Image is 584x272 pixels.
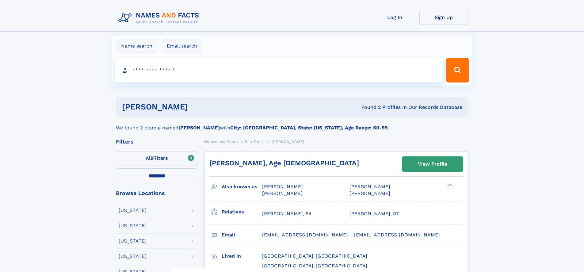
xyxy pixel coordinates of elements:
[122,103,275,111] h1: [PERSON_NAME]
[119,239,147,243] div: [US_STATE]
[116,139,198,144] div: Filters
[222,182,262,192] h3: Also known as
[119,208,147,213] div: [US_STATE]
[446,183,453,187] div: ❯
[402,157,463,171] a: View Profile
[117,40,156,52] label: Name search
[204,138,238,145] a: Names and Facts
[262,253,367,259] span: [GEOGRAPHIC_DATA], [GEOGRAPHIC_DATA]
[116,10,204,26] img: Logo Names and Facts
[116,117,468,132] div: We found 2 people named with .
[262,190,303,196] span: [PERSON_NAME]
[119,223,147,228] div: [US_STATE]
[262,232,348,238] span: [EMAIL_ADDRESS][DOMAIN_NAME]
[419,10,468,25] a: Sign Up
[370,10,419,25] a: Log In
[146,155,152,161] span: All
[446,58,469,82] button: Search Button
[230,125,388,131] b: City: [GEOGRAPHIC_DATA], State: [US_STATE], Age Range: 60-99
[222,207,262,217] h3: Relatives
[222,230,262,240] h3: Email
[115,58,444,82] input: search input
[119,254,147,259] div: [US_STATE]
[116,151,198,166] label: Filters
[272,140,304,144] span: [PERSON_NAME]
[349,210,399,217] a: [PERSON_NAME], 97
[245,138,247,145] a: R
[262,210,312,217] a: [PERSON_NAME], 94
[349,184,390,190] span: [PERSON_NAME]
[163,40,201,52] label: Email search
[275,104,462,111] div: Found 2 Profiles In Our Records Database
[262,263,367,269] span: [GEOGRAPHIC_DATA], [GEOGRAPHIC_DATA]
[254,140,265,144] span: Rehrl
[418,157,447,171] div: View Profile
[262,184,303,190] span: [PERSON_NAME]
[354,232,440,238] span: [EMAIL_ADDRESS][DOMAIN_NAME]
[254,138,265,145] a: Rehrl
[245,140,247,144] span: R
[209,159,359,167] a: [PERSON_NAME], Age [DEMOGRAPHIC_DATA]
[116,190,198,196] div: Browse Locations
[222,251,262,261] h3: Lived in
[349,190,390,196] span: [PERSON_NAME]
[178,125,220,131] b: [PERSON_NAME]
